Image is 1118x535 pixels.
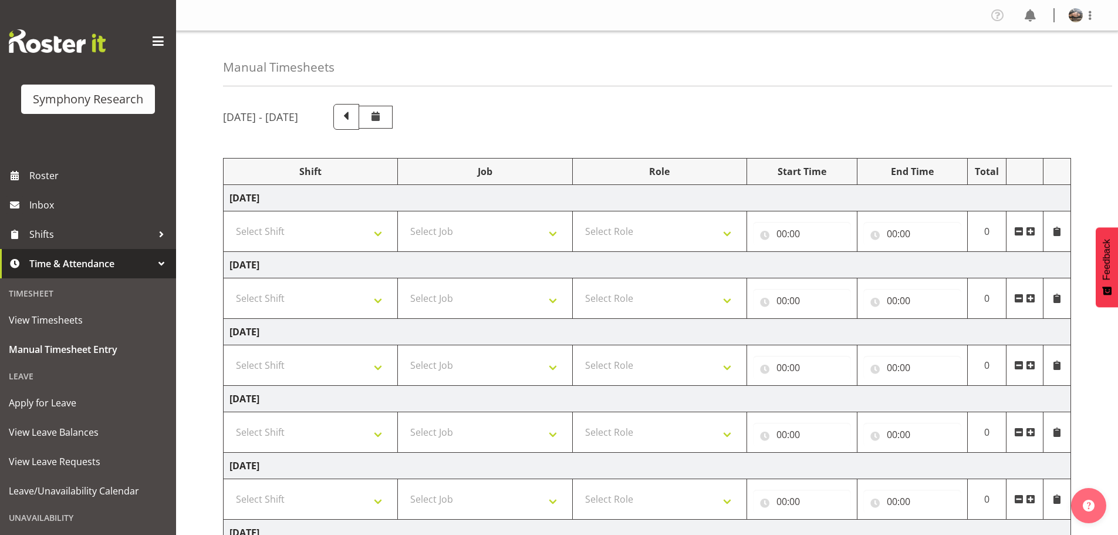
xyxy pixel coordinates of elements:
[967,278,1006,319] td: 0
[404,164,566,179] div: Job
[1083,500,1095,512] img: help-xxl-2.png
[863,222,961,245] input: Click to select...
[863,490,961,513] input: Click to select...
[9,423,167,441] span: View Leave Balances
[3,305,173,335] a: View Timesheets
[967,412,1006,453] td: 0
[3,506,173,530] div: Unavailability
[3,447,173,476] a: View Leave Requests
[3,335,173,364] a: Manual Timesheet Entry
[9,29,106,53] img: Rosterit website logo
[579,164,741,179] div: Role
[3,418,173,447] a: View Leave Balances
[1102,239,1112,280] span: Feedback
[9,341,167,358] span: Manual Timesheet Entry
[29,226,153,243] span: Shifts
[224,185,1071,211] td: [DATE]
[753,164,851,179] div: Start Time
[967,479,1006,520] td: 0
[9,453,167,470] span: View Leave Requests
[1069,8,1083,22] img: lindsay-holland6d975a4b06d72750adc3751bbfb7dc9f.png
[3,281,173,305] div: Timesheet
[223,60,335,74] h4: Manual Timesheets
[753,222,851,245] input: Click to select...
[753,490,851,513] input: Click to select...
[753,289,851,312] input: Click to select...
[863,423,961,446] input: Click to select...
[863,289,961,312] input: Click to select...
[9,394,167,412] span: Apply for Leave
[229,164,391,179] div: Shift
[863,356,961,379] input: Click to select...
[967,345,1006,386] td: 0
[33,90,143,108] div: Symphony Research
[29,196,170,214] span: Inbox
[753,423,851,446] input: Click to select...
[224,319,1071,345] td: [DATE]
[974,164,1001,179] div: Total
[863,164,961,179] div: End Time
[9,311,167,329] span: View Timesheets
[753,356,851,379] input: Click to select...
[967,211,1006,252] td: 0
[9,482,167,500] span: Leave/Unavailability Calendar
[1096,227,1118,307] button: Feedback - Show survey
[29,167,170,184] span: Roster
[3,364,173,388] div: Leave
[3,476,173,506] a: Leave/Unavailability Calendar
[224,453,1071,479] td: [DATE]
[3,388,173,418] a: Apply for Leave
[29,255,153,272] span: Time & Attendance
[224,252,1071,278] td: [DATE]
[223,110,298,123] h5: [DATE] - [DATE]
[224,386,1071,412] td: [DATE]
